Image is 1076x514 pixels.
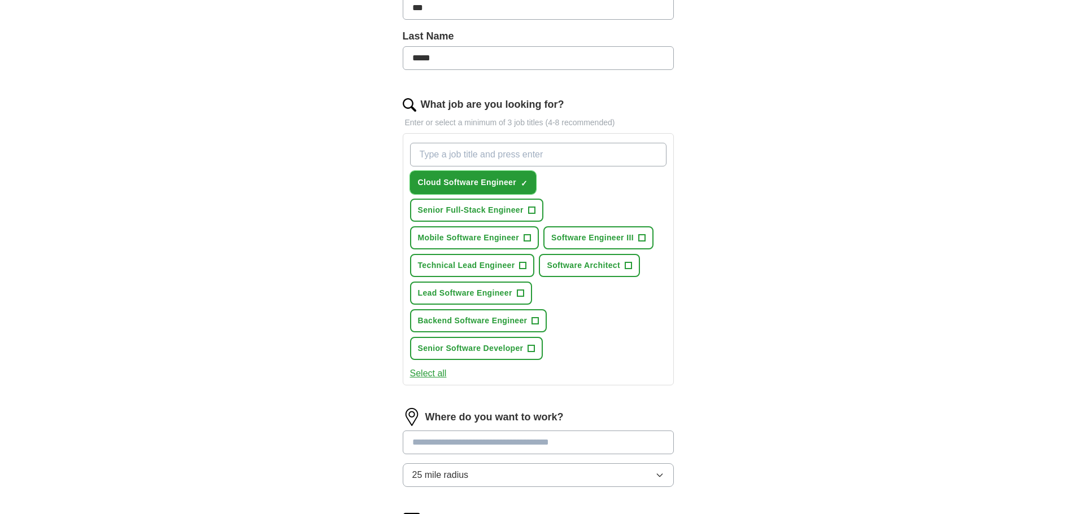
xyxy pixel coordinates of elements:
span: 25 mile radius [412,468,469,482]
label: Last Name [403,29,674,44]
span: ✓ [521,179,528,188]
label: Where do you want to work? [425,410,564,425]
span: Lead Software Engineer [418,287,512,299]
label: What job are you looking for? [421,97,564,112]
button: Technical Lead Engineer [410,254,535,277]
span: Software Engineer III [551,232,634,244]
input: Type a job title and press enter [410,143,666,166]
button: Software Engineer III [543,226,654,249]
span: Backend Software Engineer [418,315,528,327]
p: Enter or select a minimum of 3 job titles (4-8 recommended) [403,117,674,129]
button: Lead Software Engineer [410,282,532,305]
span: Senior Software Developer [418,342,524,354]
img: search.png [403,98,416,112]
button: Backend Software Engineer [410,309,547,332]
button: 25 mile radius [403,463,674,487]
button: Senior Full-Stack Engineer [410,199,543,222]
span: Cloud Software Engineer [418,177,517,188]
button: Software Architect [539,254,639,277]
button: Select all [410,367,447,380]
button: Mobile Software Engineer [410,226,539,249]
img: location.png [403,408,421,426]
button: Senior Software Developer [410,337,543,360]
span: Senior Full-Stack Engineer [418,204,524,216]
span: Mobile Software Engineer [418,232,520,244]
span: Software Architect [547,260,620,271]
span: Technical Lead Engineer [418,260,515,271]
button: Cloud Software Engineer✓ [410,171,537,194]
